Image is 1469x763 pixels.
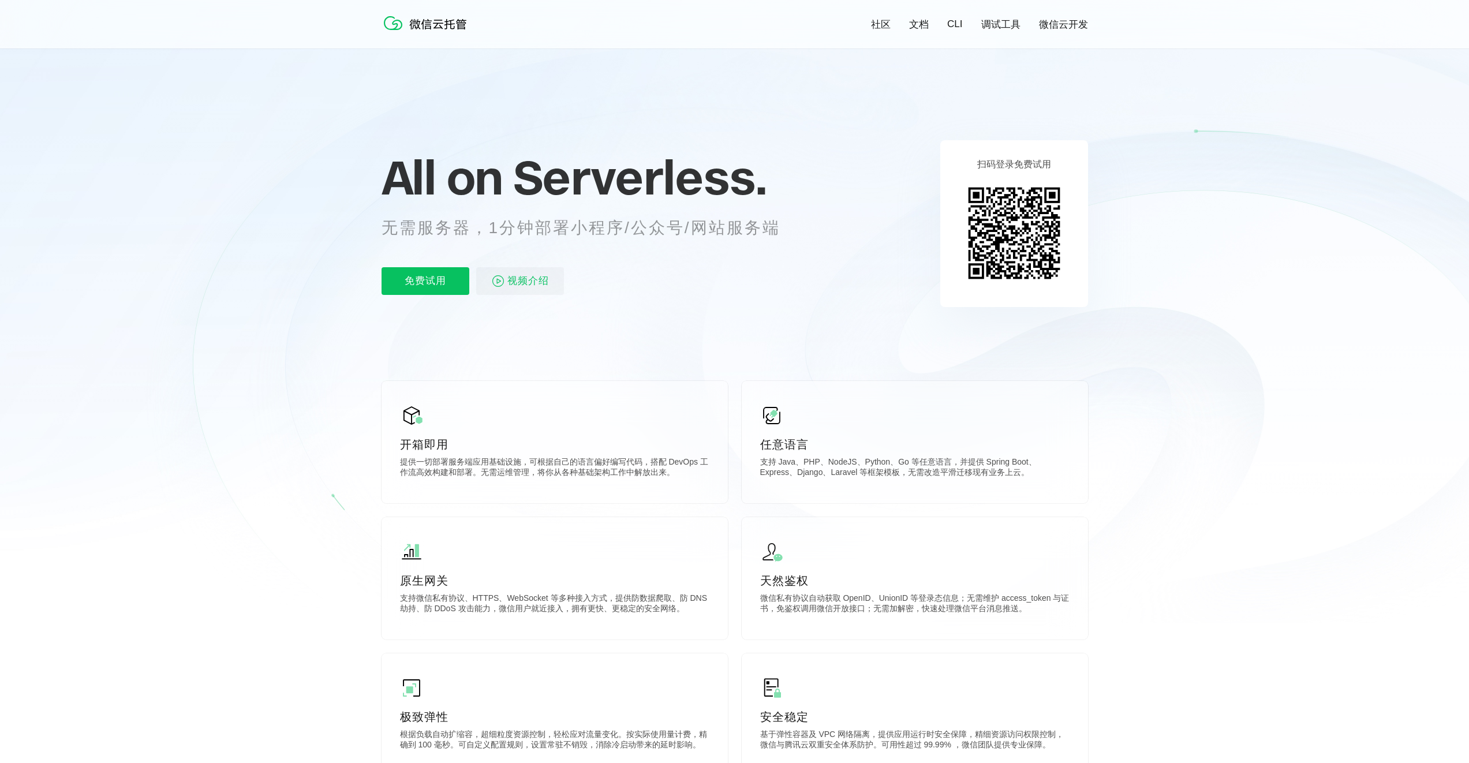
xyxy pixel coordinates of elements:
[947,18,962,30] a: CLI
[760,709,1070,725] p: 安全稳定
[382,148,502,206] span: All on
[382,216,802,240] p: 无需服务器，1分钟部署小程序/公众号/网站服务端
[507,267,549,295] span: 视频介绍
[400,709,709,725] p: 极致弹性
[400,593,709,616] p: 支持微信私有协议、HTTPS、WebSocket 等多种接入方式，提供防数据爬取、防 DNS 劫持、防 DDoS 攻击能力，微信用户就近接入，拥有更快、更稳定的安全网络。
[760,730,1070,753] p: 基于弹性容器及 VPC 网络隔离，提供应用运行时安全保障，精细资源访问权限控制，微信与腾讯云双重安全体系防护。可用性超过 99.99% ，微信团队提供专业保障。
[981,18,1021,31] a: 调试工具
[871,18,891,31] a: 社区
[400,730,709,753] p: 根据负载自动扩缩容，超细粒度资源控制，轻松应对流量变化。按实际使用量计费，精确到 100 毫秒。可自定义配置规则，设置常驻不销毁，消除冷启动带来的延时影响。
[977,159,1051,171] p: 扫码登录免费试用
[400,573,709,589] p: 原生网关
[382,267,469,295] p: 免费试用
[491,274,505,288] img: video_play.svg
[760,593,1070,616] p: 微信私有协议自动获取 OpenID、UnionID 等登录态信息；无需维护 access_token 与证书，免鉴权调用微信开放接口；无需加解密，快速处理微信平台消息推送。
[382,12,474,35] img: 微信云托管
[760,436,1070,452] p: 任意语言
[513,148,767,206] span: Serverless.
[400,436,709,452] p: 开箱即用
[382,27,474,36] a: 微信云托管
[760,457,1070,480] p: 支持 Java、PHP、NodeJS、Python、Go 等任意语言，并提供 Spring Boot、Express、Django、Laravel 等框架模板，无需改造平滑迁移现有业务上云。
[909,18,929,31] a: 文档
[400,457,709,480] p: 提供一切部署服务端应用基础设施，可根据自己的语言偏好编写代码，搭配 DevOps 工作流高效构建和部署。无需运维管理，将你从各种基础架构工作中解放出来。
[760,573,1070,589] p: 天然鉴权
[1039,18,1088,31] a: 微信云开发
